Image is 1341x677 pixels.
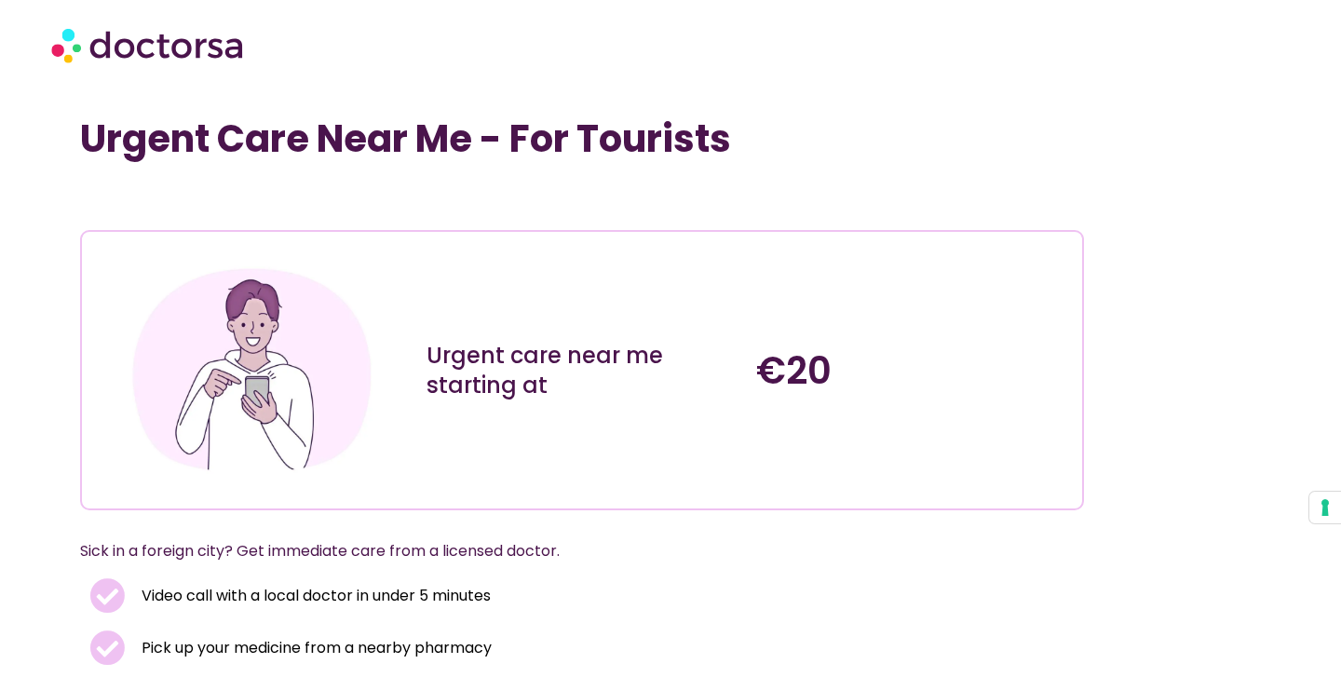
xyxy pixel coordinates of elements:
h4: €20 [756,348,1067,393]
button: Your consent preferences for tracking technologies [1309,492,1341,523]
img: Illustration depicting a young adult in a casual outfit, engaged with their smartphone. They are ... [128,246,377,495]
span: Pick up your medicine from a nearby pharmacy [137,635,492,661]
h3: Urgent care near me starting at [427,341,738,400]
iframe: Customer reviews powered by Trustpilot [89,189,369,211]
h1: Urgent Care Near Me - For Tourists [80,116,1083,161]
p: Sick in a foreign city? Get immediate care from a licensed doctor. [80,538,1038,564]
span: Video call with a local doctor in under 5 minutes [137,583,491,609]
